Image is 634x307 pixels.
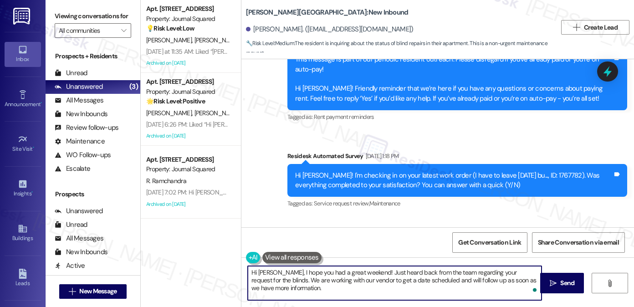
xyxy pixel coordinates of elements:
div: Residesk Automated Survey [287,151,627,164]
div: Follow Ups [55,275,97,284]
span: • [33,144,34,151]
div: Unread [55,68,87,78]
textarea: To enrich screen reader interactions, please activate Accessibility in Grammarly extension settings [248,266,542,300]
span: Service request review , [314,200,369,207]
span: Share Conversation via email [538,238,619,247]
button: New Message [59,284,127,299]
i:  [550,280,557,287]
i:  [121,27,126,34]
img: ResiDesk Logo [13,8,32,25]
span: Get Conversation Link [458,238,521,247]
i:  [69,288,76,295]
div: Maintenance [55,137,105,146]
span: New Message [79,287,117,296]
div: Tagged as: [287,197,627,210]
i:  [606,280,613,287]
div: Apt. [STREET_ADDRESS] [146,155,230,164]
div: All Messages [55,96,103,105]
b: [PERSON_NAME][GEOGRAPHIC_DATA]: New Inbound [246,8,409,17]
a: Buildings [5,221,41,246]
button: Create Lead [561,20,629,35]
div: Apt. [STREET_ADDRESS] [146,4,230,14]
div: Property: Journal Squared [146,164,230,174]
div: Unread [55,220,87,230]
div: WO Follow-ups [55,150,111,160]
button: Get Conversation Link [452,232,527,253]
button: Share Conversation via email [532,232,625,253]
span: • [31,189,33,195]
span: [PERSON_NAME] [146,36,194,44]
span: Maintenance [369,200,400,207]
div: [DATE] 6:26 PM: Liked “Hi [PERSON_NAME] and [PERSON_NAME]! Starting [DATE]…” [146,120,364,128]
div: Hi [PERSON_NAME]! I'm checking in on your latest work order (I have to leave [DATE] bu..., ID: 17... [295,171,613,190]
a: Insights • [5,176,41,201]
a: Site Visit • [5,132,41,156]
span: • [41,100,42,106]
div: Review follow-ups [55,123,118,133]
span: Send [560,278,574,288]
a: Inbox [5,42,41,67]
span: [PERSON_NAME] [194,36,242,44]
div: Active [55,261,85,271]
span: Rent payment reminders [314,113,374,121]
div: New Inbounds [55,109,107,119]
i:  [573,24,580,31]
div: Property: Journal Squared [146,87,230,97]
div: [PERSON_NAME]. ([EMAIL_ADDRESS][DOMAIN_NAME]) [246,25,414,34]
div: Archived on [DATE] [145,130,231,142]
div: Archived on [DATE] [145,199,231,210]
div: New Inbounds [55,247,107,257]
label: Viewing conversations for [55,9,131,23]
button: Send [540,273,584,293]
span: [PERSON_NAME] [146,109,194,117]
div: This message is part of our periodic resident outreach. Please disregard if you've already paid o... [295,55,613,103]
div: Archived on [DATE] [145,57,231,69]
a: Leads [5,266,41,291]
input: All communities [59,23,117,38]
div: Property: Journal Squared [146,14,230,24]
strong: 🔧 Risk Level: Medium [246,40,294,47]
div: Prospects + Residents [46,51,140,61]
div: [DATE] 1:18 PM [363,151,399,161]
div: Escalate [55,164,90,174]
div: All Messages [55,234,103,243]
span: R. Ramchandra [146,177,186,185]
span: Create Lead [584,23,618,32]
div: Unanswered [55,206,103,216]
div: Apt. [STREET_ADDRESS] [146,77,230,87]
div: Prospects [46,189,140,199]
div: (3) [127,80,140,94]
strong: 💡 Risk Level: Low [146,24,194,32]
div: Tagged as: [287,110,627,123]
strong: 🌟 Risk Level: Positive [146,97,205,105]
div: Unanswered [55,82,103,92]
span: [PERSON_NAME] [194,109,240,117]
span: : The resident is inquiring about the status of blind repairs in their apartment. This is a non-u... [246,39,557,58]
